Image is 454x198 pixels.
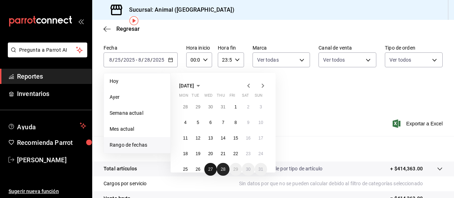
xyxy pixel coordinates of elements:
span: / [150,57,153,63]
label: Hora fin [218,45,244,50]
p: Sin datos por que no se pueden calcular debido al filtro de categorías seleccionado [239,180,443,187]
abbr: August 13, 2025 [208,136,213,141]
abbr: August 22, 2025 [233,151,238,156]
abbr: August 11, 2025 [183,136,188,141]
button: July 28, 2025 [179,101,192,113]
abbr: August 14, 2025 [221,136,225,141]
abbr: Thursday [217,93,225,101]
button: August 15, 2025 [229,132,242,145]
abbr: August 17, 2025 [259,136,263,141]
abbr: Sunday [255,93,262,101]
span: Ver todos [389,56,411,63]
button: August 5, 2025 [192,116,204,129]
span: [PERSON_NAME] [17,155,86,165]
abbr: August 7, 2025 [222,120,225,125]
abbr: August 30, 2025 [246,167,250,172]
button: August 24, 2025 [255,147,267,160]
abbr: August 10, 2025 [259,120,263,125]
button: August 4, 2025 [179,116,192,129]
label: Canal de venta [319,45,376,50]
button: August 13, 2025 [204,132,217,145]
span: Regresar [116,26,140,32]
label: Fecha [104,45,178,50]
span: Pregunta a Parrot AI [19,46,76,54]
button: August 8, 2025 [229,116,242,129]
span: Inventarios [17,89,86,98]
button: August 11, 2025 [179,132,192,145]
span: [DATE] [179,83,194,89]
span: / [112,57,115,63]
label: Tipo de orden [385,45,443,50]
abbr: July 31, 2025 [221,104,225,109]
button: August 29, 2025 [229,163,242,176]
abbr: August 31, 2025 [259,167,263,172]
button: August 25, 2025 [179,163,192,176]
a: Pregunta a Parrot AI [5,51,87,59]
button: August 2, 2025 [242,101,254,113]
abbr: August 28, 2025 [221,167,225,172]
button: August 28, 2025 [217,163,229,176]
abbr: July 30, 2025 [208,104,213,109]
label: Hora inicio [186,45,212,50]
input: ---- [153,57,165,63]
abbr: August 23, 2025 [246,151,250,156]
button: Exportar a Excel [394,119,443,128]
button: August 20, 2025 [204,147,217,160]
abbr: August 27, 2025 [208,167,213,172]
button: August 19, 2025 [192,147,204,160]
input: -- [109,57,112,63]
abbr: August 4, 2025 [184,120,187,125]
h3: Sucursal: Animal ([GEOGRAPHIC_DATA]) [123,6,234,14]
input: -- [138,57,142,63]
abbr: Friday [229,93,235,101]
button: August 31, 2025 [255,163,267,176]
abbr: Tuesday [192,93,199,101]
button: July 31, 2025 [217,101,229,113]
button: August 27, 2025 [204,163,217,176]
abbr: August 15, 2025 [233,136,238,141]
input: -- [144,57,150,63]
button: August 14, 2025 [217,132,229,145]
button: July 30, 2025 [204,101,217,113]
abbr: August 2, 2025 [247,104,249,109]
button: July 29, 2025 [192,101,204,113]
p: Total artículos [104,165,137,172]
span: Ver todos [323,56,345,63]
abbr: August 6, 2025 [209,120,212,125]
button: August 3, 2025 [255,101,267,113]
abbr: August 21, 2025 [221,151,225,156]
p: + $414,363.00 [390,165,423,172]
abbr: August 8, 2025 [234,120,237,125]
span: Recomienda Parrot [17,138,86,147]
span: - [136,57,137,63]
abbr: August 24, 2025 [259,151,263,156]
span: Ayer [110,94,165,101]
button: August 23, 2025 [242,147,254,160]
span: Rango de fechas [110,141,165,149]
button: Regresar [104,26,140,32]
button: August 12, 2025 [192,132,204,145]
button: August 10, 2025 [255,116,267,129]
span: Hoy [110,78,165,85]
span: / [142,57,144,63]
button: open_drawer_menu [78,18,84,24]
button: August 21, 2025 [217,147,229,160]
button: August 7, 2025 [217,116,229,129]
abbr: July 28, 2025 [183,104,188,109]
span: Mes actual [110,125,165,133]
span: Semana actual [110,109,165,117]
abbr: August 18, 2025 [183,151,188,156]
abbr: August 19, 2025 [195,151,200,156]
abbr: Wednesday [204,93,212,101]
button: Pregunta a Parrot AI [8,43,87,57]
span: Reportes [17,72,86,81]
abbr: July 29, 2025 [195,104,200,109]
abbr: August 26, 2025 [195,167,200,172]
abbr: August 9, 2025 [247,120,249,125]
abbr: August 25, 2025 [183,167,188,172]
img: Tooltip marker [129,16,138,25]
span: Sugerir nueva función [9,188,86,195]
button: August 16, 2025 [242,132,254,145]
input: -- [115,57,121,63]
